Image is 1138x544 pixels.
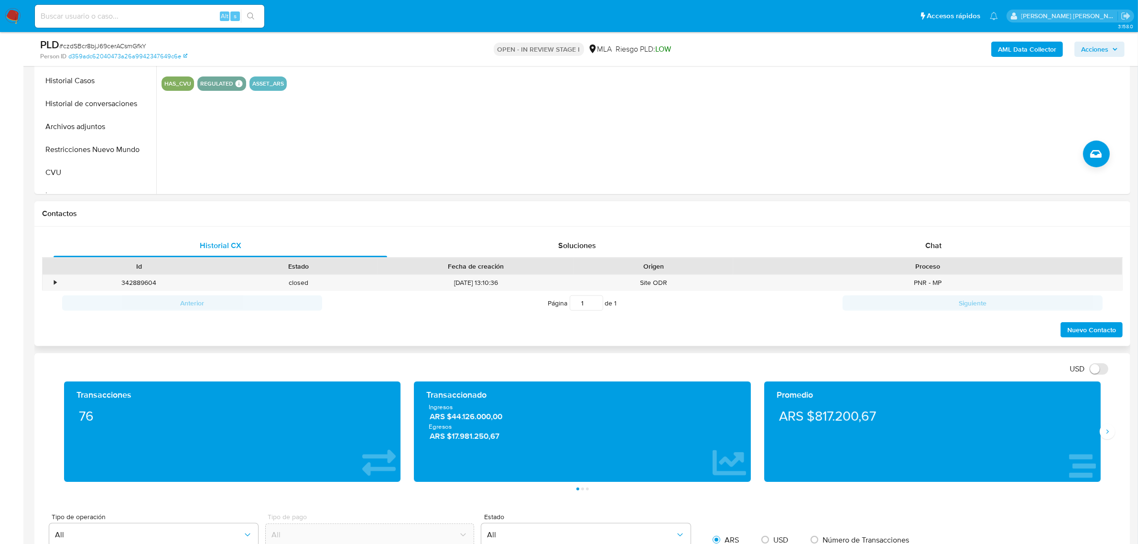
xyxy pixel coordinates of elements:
button: AML Data Collector [991,42,1063,57]
div: Origen [581,261,726,271]
div: [DATE] 13:10:36 [378,275,574,291]
span: # czdSBcr8bjJ69cerACsmGfkY [59,41,146,51]
h1: Contactos [42,209,1123,218]
b: Person ID [40,52,66,61]
button: Restricciones Nuevo Mundo [37,138,156,161]
span: Historial CX [200,240,241,251]
span: Nuevo Contacto [1067,323,1116,337]
div: PNR - MP [733,275,1122,291]
div: Site ODR [574,275,733,291]
div: closed [218,275,378,291]
b: AML Data Collector [998,42,1056,57]
span: Soluciones [558,240,596,251]
button: Historial de conversaciones [37,92,156,115]
button: Acciones [1074,42,1125,57]
a: Notificaciones [990,12,998,20]
b: PLD [40,37,59,52]
button: Nuevo Contacto [1061,322,1123,337]
div: • [54,278,56,287]
span: 1 [615,298,617,308]
div: MLA [588,44,612,54]
span: s [234,11,237,21]
span: Riesgo PLD: [616,44,672,54]
span: Acciones [1081,42,1108,57]
button: search-icon [241,10,260,23]
button: Anterior [62,295,322,311]
button: Items [37,184,156,207]
div: Id [66,261,212,271]
p: mayra.pernia@mercadolibre.com [1021,11,1118,21]
button: Archivos adjuntos [37,115,156,138]
input: Buscar usuario o caso... [35,10,264,22]
span: LOW [656,44,672,54]
button: Siguiente [843,295,1103,311]
span: Página de [548,295,617,311]
span: 3.158.0 [1118,22,1133,30]
button: CVU [37,161,156,184]
div: Estado [225,261,371,271]
a: d359adc62040473a26a9942347649c6e [68,52,187,61]
a: Salir [1121,11,1131,21]
div: Fecha de creación [385,261,567,271]
button: Historial Casos [37,69,156,92]
span: Chat [925,240,942,251]
div: Proceso [740,261,1116,271]
p: OPEN - IN REVIEW STAGE I [494,43,584,56]
div: 342889604 [59,275,218,291]
span: Accesos rápidos [927,11,980,21]
span: Alt [221,11,228,21]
